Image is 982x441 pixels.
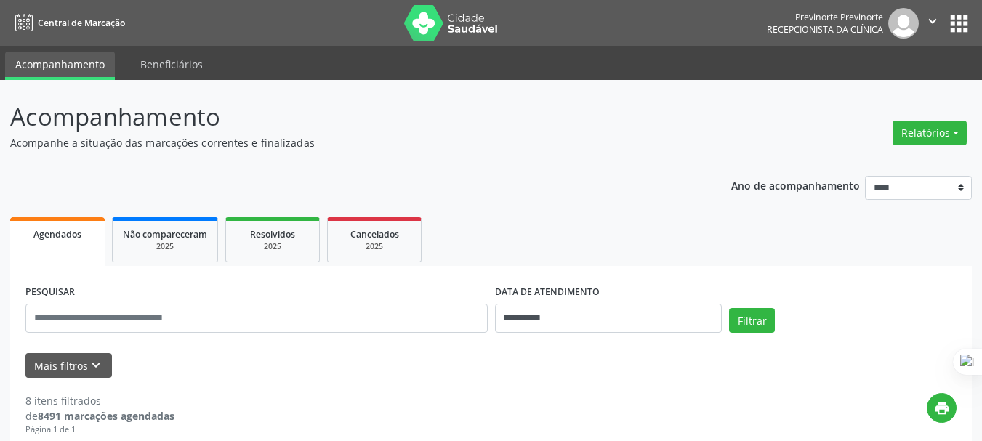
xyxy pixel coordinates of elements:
[123,228,207,240] span: Não compareceram
[10,135,683,150] p: Acompanhe a situação das marcações correntes e finalizadas
[25,393,174,408] div: 8 itens filtrados
[10,99,683,135] p: Acompanhamento
[338,241,411,252] div: 2025
[25,281,75,304] label: PESQUISAR
[767,11,883,23] div: Previnorte Previnorte
[731,176,860,194] p: Ano de acompanhamento
[88,357,104,373] i: keyboard_arrow_down
[236,241,309,252] div: 2025
[893,121,967,145] button: Relatórios
[888,8,919,39] img: img
[33,228,81,240] span: Agendados
[130,52,213,77] a: Beneficiários
[25,353,112,379] button: Mais filtroskeyboard_arrow_down
[38,17,125,29] span: Central de Marcação
[934,400,950,416] i: print
[250,228,295,240] span: Resolvidos
[919,8,946,39] button: 
[925,13,941,29] i: 
[38,409,174,423] strong: 8491 marcações agendadas
[927,393,957,423] button: print
[5,52,115,80] a: Acompanhamento
[350,228,399,240] span: Cancelados
[10,11,125,35] a: Central de Marcação
[946,11,972,36] button: apps
[495,281,600,304] label: DATA DE ATENDIMENTO
[25,408,174,424] div: de
[25,424,174,436] div: Página 1 de 1
[123,241,207,252] div: 2025
[729,308,775,333] button: Filtrar
[767,23,883,36] span: Recepcionista da clínica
